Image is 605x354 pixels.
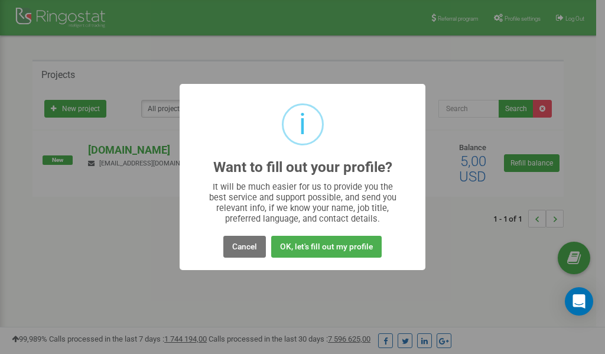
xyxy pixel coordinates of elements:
[565,287,593,316] div: Open Intercom Messenger
[213,160,392,176] h2: Want to fill out your profile?
[271,236,382,258] button: OK, let's fill out my profile
[203,181,402,224] div: It will be much easier for us to provide you the best service and support possible, and send you ...
[299,105,306,144] div: i
[223,236,266,258] button: Cancel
